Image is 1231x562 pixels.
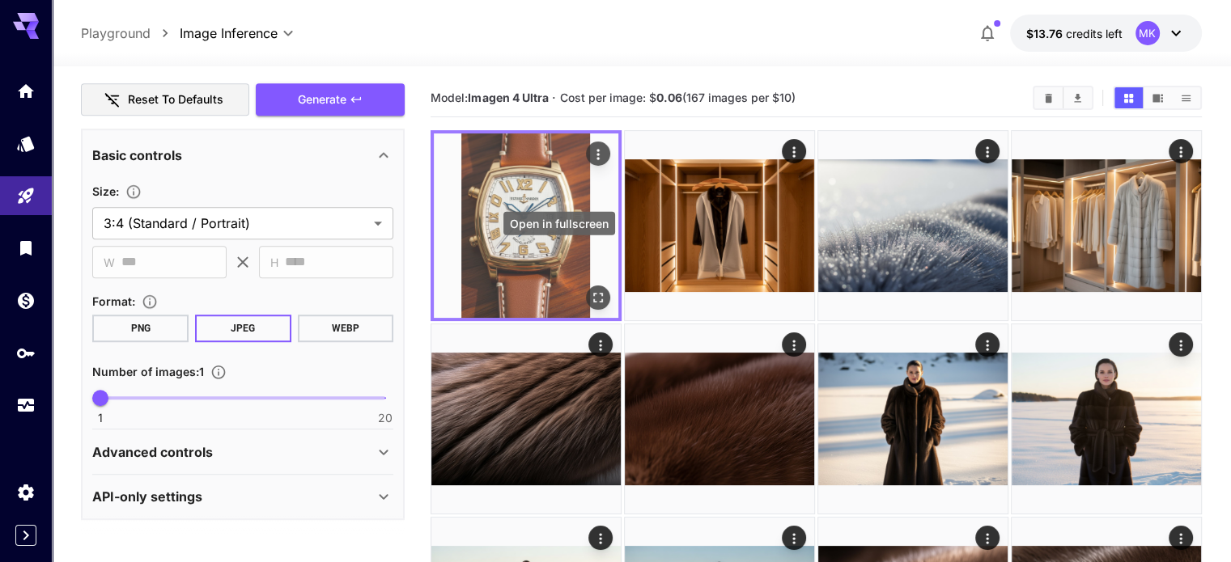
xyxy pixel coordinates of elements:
[1012,131,1201,320] img: 2Q==
[378,410,393,426] span: 20
[16,395,36,416] div: Usage
[16,133,36,154] div: Models
[1033,86,1093,110] div: Clear ImagesDownload All
[1026,27,1066,40] span: $13.76
[1172,87,1200,108] button: Show images in list view
[818,324,1008,513] img: 2Q==
[92,365,204,378] span: Number of images : 1
[588,526,613,550] div: Actions
[782,526,806,550] div: Actions
[16,290,36,311] div: Wallet
[625,324,814,513] img: Z
[270,253,278,272] span: H
[135,294,164,310] button: Choose the file format for the output image.
[16,81,36,101] div: Home
[204,364,233,380] button: Specify how many images to generate in a single request. Each image generation will be charged se...
[104,253,115,272] span: W
[104,213,367,233] span: 3:4 (Standard / Portrait)
[552,88,556,108] p: ·
[975,526,1000,550] div: Actions
[975,332,1000,357] div: Actions
[1169,139,1193,163] div: Actions
[1135,21,1160,45] div: MK
[298,90,346,110] span: Generate
[625,131,814,320] img: 2Q==
[1026,25,1123,42] div: $13.7633
[15,525,36,546] button: Expand sidebar
[975,139,1000,163] div: Actions
[92,184,119,198] span: Size :
[81,83,249,116] button: Reset to defaults
[92,433,393,471] div: Advanced controls
[92,146,182,165] p: Basic controls
[782,332,806,357] div: Actions
[92,487,202,506] p: API-only settings
[98,410,103,426] span: 1
[92,477,393,516] div: API-only settings
[431,324,621,513] img: 9k=
[195,315,291,342] button: JPEG
[256,83,405,116] button: Generate
[81,23,151,43] a: Playground
[468,91,548,104] b: Imagen 4 Ultra
[1169,526,1193,550] div: Actions
[1063,87,1092,108] button: Download All
[782,139,806,163] div: Actions
[16,482,36,502] div: Settings
[119,184,148,200] button: Adjust the dimensions of the generated image by specifying its width and height in pixels, or sel...
[586,142,610,166] div: Actions
[586,285,610,310] div: Open in fullscreen
[16,238,36,258] div: Library
[1114,87,1143,108] button: Show images in grid view
[431,91,548,104] span: Model:
[1010,15,1202,52] button: $13.7633MK
[81,23,180,43] nav: breadcrumb
[92,442,213,462] p: Advanced controls
[656,91,682,104] b: 0.06
[1144,87,1172,108] button: Show images in video view
[818,131,1008,320] img: Z
[92,315,189,342] button: PNG
[180,23,278,43] span: Image Inference
[1012,324,1201,513] img: Z
[1034,87,1063,108] button: Clear Images
[92,136,393,175] div: Basic controls
[1113,86,1202,110] div: Show images in grid viewShow images in video viewShow images in list view
[588,332,613,357] div: Actions
[16,186,36,206] div: Playground
[1169,332,1193,357] div: Actions
[92,294,135,308] span: Format :
[503,212,615,235] div: Open in fullscreen
[560,91,796,104] span: Cost per image: $ (167 images per $10)
[298,315,394,342] button: WEBP
[1066,27,1123,40] span: credits left
[16,343,36,363] div: API Keys
[434,133,618,318] img: 2Q==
